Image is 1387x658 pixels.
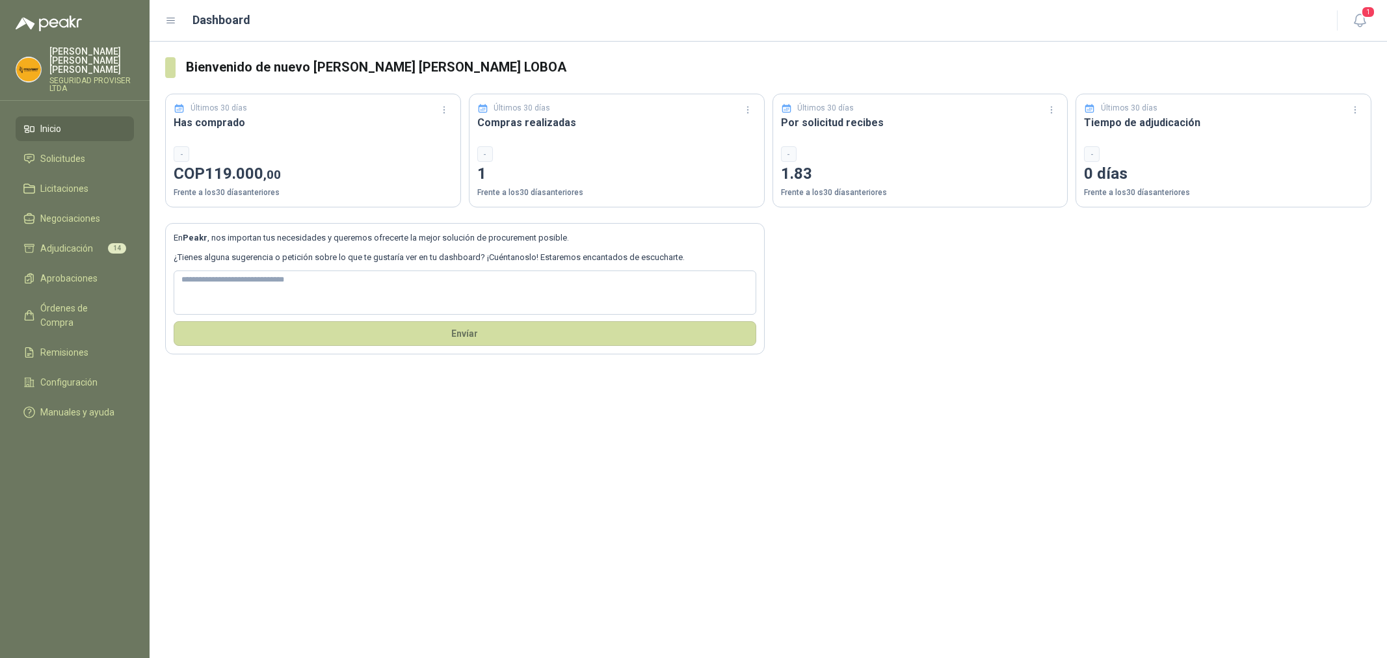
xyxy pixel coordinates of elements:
h3: Has comprado [174,114,453,131]
p: Últimos 30 días [1101,102,1157,114]
p: Frente a los 30 días anteriores [1084,187,1363,199]
p: ¿Tienes alguna sugerencia o petición sobre lo que te gustaría ver en tu dashboard? ¡Cuéntanoslo! ... [174,251,756,264]
b: Peakr [183,233,207,243]
p: Frente a los 30 días anteriores [174,187,453,199]
a: Remisiones [16,340,134,365]
span: 119.000 [205,164,281,183]
span: 1 [1361,6,1375,18]
h3: Compras realizadas [477,114,756,131]
span: Negociaciones [40,211,100,226]
a: Órdenes de Compra [16,296,134,335]
a: Manuales y ayuda [16,400,134,425]
button: 1 [1348,9,1371,33]
p: COP [174,162,453,187]
p: Frente a los 30 días anteriores [477,187,756,199]
div: - [174,146,189,162]
p: En , nos importan tus necesidades y queremos ofrecerte la mejor solución de procurement posible. [174,231,756,244]
p: 0 días [1084,162,1363,187]
a: Configuración [16,370,134,395]
p: Frente a los 30 días anteriores [781,187,1060,199]
div: - [477,146,493,162]
span: Solicitudes [40,151,85,166]
h1: Dashboard [192,11,250,29]
div: - [781,146,797,162]
span: Manuales y ayuda [40,405,114,419]
span: Licitaciones [40,181,88,196]
img: Logo peakr [16,16,82,31]
a: Licitaciones [16,176,134,201]
a: Solicitudes [16,146,134,171]
div: - [1084,146,1100,162]
span: Aprobaciones [40,271,98,285]
span: Órdenes de Compra [40,301,122,330]
p: SEGURIDAD PROVISER LTDA [49,77,134,92]
h3: Bienvenido de nuevo [PERSON_NAME] [PERSON_NAME] LOBOA [186,57,1371,77]
button: Envíar [174,321,756,346]
p: Últimos 30 días [797,102,854,114]
a: Aprobaciones [16,266,134,291]
p: Últimos 30 días [191,102,247,114]
span: 14 [108,243,126,254]
p: [PERSON_NAME] [PERSON_NAME] [PERSON_NAME] [49,47,134,74]
span: Inicio [40,122,61,136]
img: Company Logo [16,57,41,82]
a: Inicio [16,116,134,141]
h3: Por solicitud recibes [781,114,1060,131]
a: Negociaciones [16,206,134,231]
p: 1.83 [781,162,1060,187]
span: Configuración [40,375,98,389]
p: Últimos 30 días [494,102,550,114]
span: Remisiones [40,345,88,360]
a: Adjudicación14 [16,236,134,261]
p: 1 [477,162,756,187]
h3: Tiempo de adjudicación [1084,114,1363,131]
span: ,00 [263,167,281,182]
span: Adjudicación [40,241,93,256]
